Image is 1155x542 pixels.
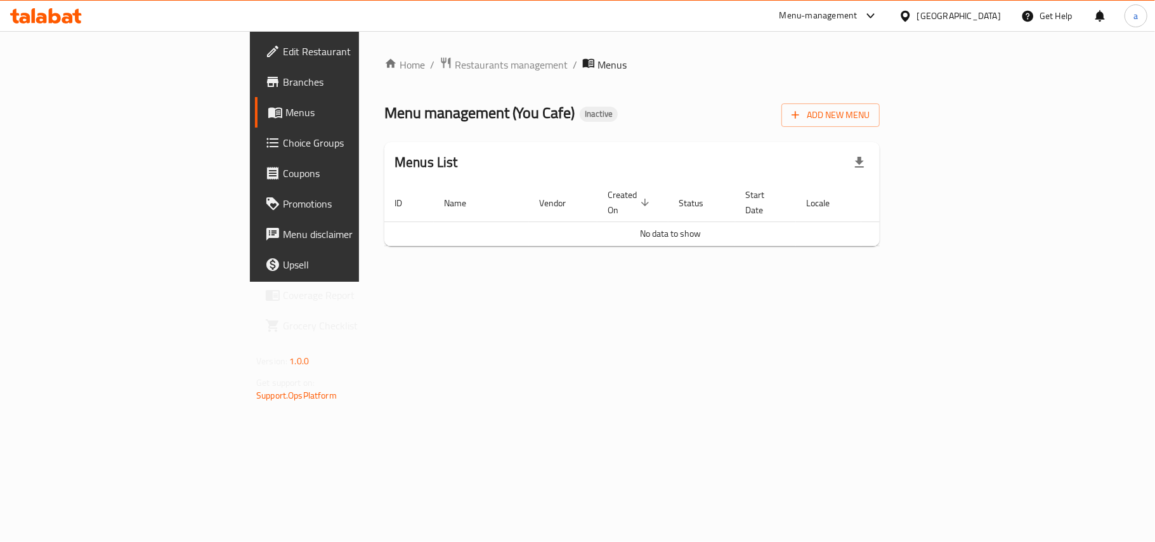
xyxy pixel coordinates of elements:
[539,195,582,211] span: Vendor
[780,8,858,23] div: Menu-management
[256,353,287,369] span: Version:
[255,280,443,310] a: Coverage Report
[806,195,846,211] span: Locale
[844,147,875,178] div: Export file
[283,135,433,150] span: Choice Groups
[255,128,443,158] a: Choice Groups
[640,225,701,242] span: No data to show
[283,74,433,89] span: Branches
[580,107,618,122] div: Inactive
[608,187,653,218] span: Created On
[283,288,433,303] span: Coverage Report
[255,158,443,188] a: Coupons
[283,196,433,211] span: Promotions
[781,103,880,127] button: Add New Menu
[289,353,309,369] span: 1.0.0
[283,44,433,59] span: Edit Restaurant
[255,249,443,280] a: Upsell
[444,195,483,211] span: Name
[384,56,880,73] nav: breadcrumb
[255,188,443,219] a: Promotions
[283,257,433,272] span: Upsell
[256,374,315,391] span: Get support on:
[597,57,627,72] span: Menus
[455,57,568,72] span: Restaurants management
[573,57,577,72] li: /
[283,166,433,181] span: Coupons
[283,318,433,333] span: Grocery Checklist
[384,183,956,246] table: enhanced table
[255,219,443,249] a: Menu disclaimer
[255,36,443,67] a: Edit Restaurant
[395,153,458,172] h2: Menus List
[255,67,443,97] a: Branches
[255,97,443,128] a: Menus
[395,195,419,211] span: ID
[917,9,1001,23] div: [GEOGRAPHIC_DATA]
[440,56,568,73] a: Restaurants management
[1133,9,1138,23] span: a
[285,105,433,120] span: Menus
[679,195,720,211] span: Status
[745,187,781,218] span: Start Date
[580,109,618,119] span: Inactive
[255,310,443,341] a: Grocery Checklist
[792,107,870,123] span: Add New Menu
[256,387,337,404] a: Support.OpsPlatform
[283,227,433,242] span: Menu disclaimer
[861,183,956,222] th: Actions
[384,98,575,127] span: Menu management ( You Cafe )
